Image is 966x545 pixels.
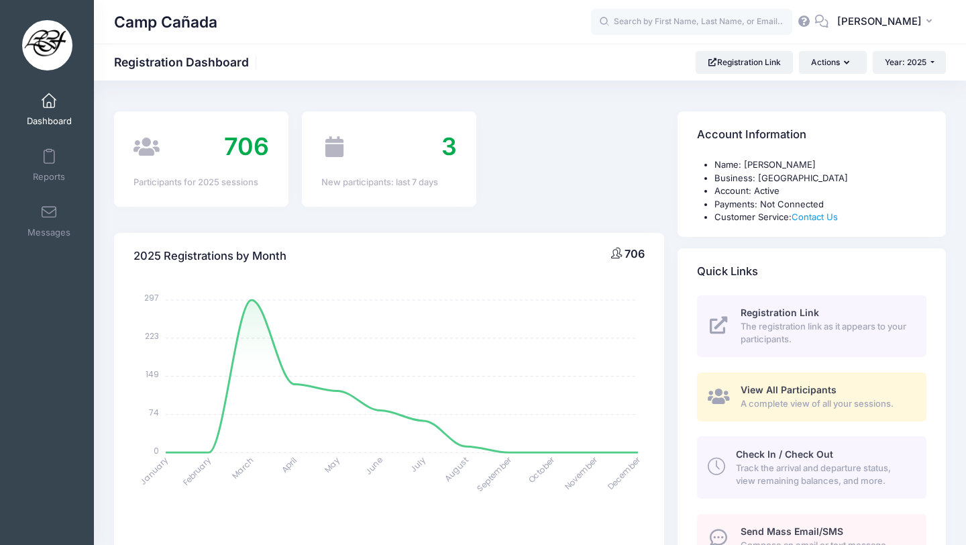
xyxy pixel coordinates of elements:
[714,185,926,198] li: Account: Active
[474,454,514,493] tspan: September
[714,172,926,185] li: Business: [GEOGRAPHIC_DATA]
[133,237,286,275] h4: 2025 Registrations by Month
[741,307,819,318] span: Registration Link
[279,454,299,475] tspan: April
[736,462,911,488] span: Track the arrival and departure status, view remaining balances, and more.
[441,132,457,161] span: 3
[180,454,213,487] tspan: February
[792,211,838,222] a: Contact Us
[799,51,866,74] button: Actions
[714,198,926,211] li: Payments: Not Connected
[873,51,946,74] button: Year: 2025
[145,330,159,342] tspan: 223
[28,227,70,238] span: Messages
[885,57,926,67] span: Year: 2025
[224,132,269,161] span: 706
[591,9,792,36] input: Search by First Name, Last Name, or Email...
[27,115,72,127] span: Dashboard
[828,7,946,38] button: [PERSON_NAME]
[442,454,471,483] tspan: August
[714,158,926,172] li: Name: [PERSON_NAME]
[741,320,911,346] span: The registration link as it appears to your participants.
[17,86,81,133] a: Dashboard
[114,55,260,69] h1: Registration Dashboard
[625,247,645,260] span: 706
[697,252,758,291] h4: Quick Links
[697,373,926,422] a: View All Participants A complete view of all your sessions.
[149,407,159,418] tspan: 74
[741,526,843,537] span: Send Mass Email/SMS
[741,384,837,395] span: View All Participants
[154,444,159,456] tspan: 0
[562,454,600,492] tspan: November
[33,171,65,183] span: Reports
[146,368,159,380] tspan: 149
[229,454,256,481] tspan: March
[138,454,170,487] tspan: January
[714,211,926,224] li: Customer Service:
[605,454,643,492] tspan: December
[697,295,926,357] a: Registration Link The registration link as it appears to your participants.
[133,176,269,189] div: Participants for 2025 sessions
[322,454,342,475] tspan: May
[526,454,557,485] tspan: October
[22,20,72,70] img: Camp Cañada
[144,292,159,303] tspan: 297
[697,436,926,498] a: Check In / Check Out Track the arrival and departure status, view remaining balances, and more.
[17,142,81,189] a: Reports
[696,51,793,74] a: Registration Link
[17,197,81,244] a: Messages
[114,7,217,38] h1: Camp Cañada
[736,448,833,460] span: Check In / Check Out
[697,116,806,154] h4: Account Information
[741,397,911,411] span: A complete view of all your sessions.
[363,454,385,477] tspan: June
[837,14,922,29] span: [PERSON_NAME]
[408,454,428,475] tspan: July
[321,176,457,189] div: New participants: last 7 days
